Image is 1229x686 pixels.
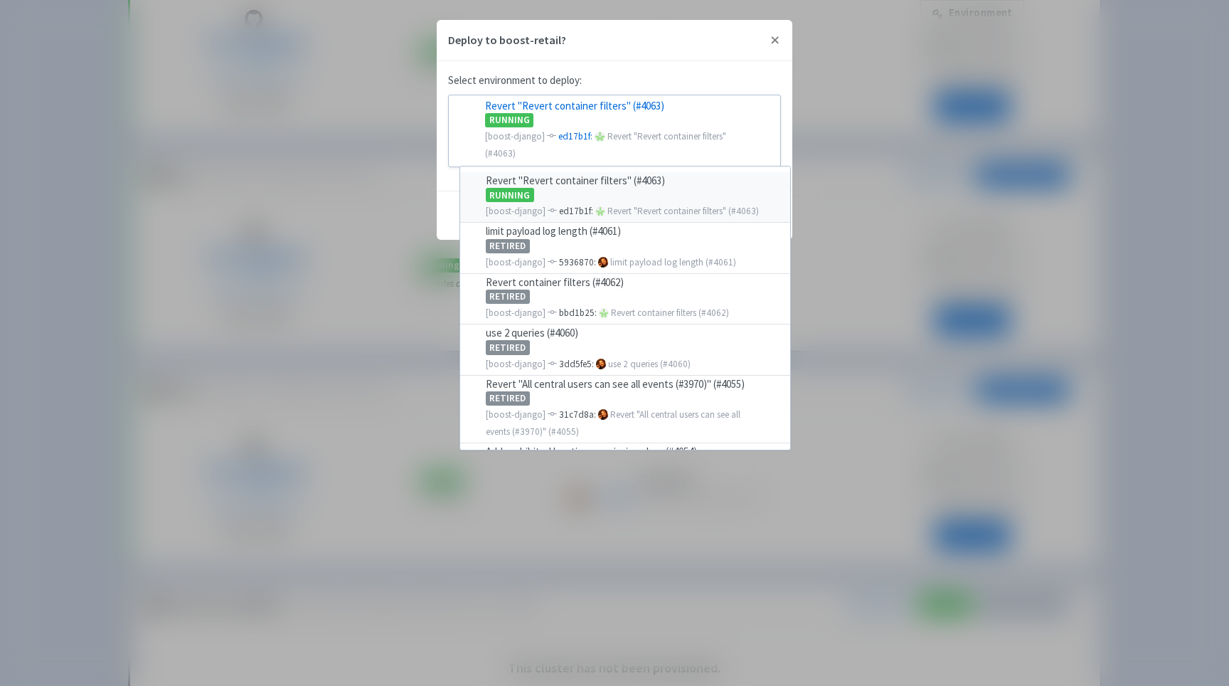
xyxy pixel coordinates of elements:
[486,340,530,354] span: RETIRED
[477,175,773,187] div: Revert "Revert container filters" (#4063)
[598,409,608,419] span: by: adam006
[559,255,596,268] span: 5936870:
[477,226,773,238] div: limit payload log length (#4061)
[559,307,597,319] span: bbd1b25:
[486,408,546,420] span: [boost-django]
[607,205,759,217] span: Revert "Revert container filters" (#4063)
[611,307,729,319] span: Revert container filters (#4062)
[448,31,566,48] h5: Deploy to boost-retail?
[486,188,534,202] span: RUNNING
[486,307,546,319] span: [boost-django]
[559,205,593,217] span: ed17b1f:
[477,327,773,339] div: use 2 queries (#4060)
[477,276,773,288] div: Revert container filters (#4062)
[558,130,592,142] span: ed17b1f:
[486,238,530,253] span: RETIRED
[486,255,546,268] span: [boost-django]
[477,378,773,390] div: Revert "All central users can see all events (#3970)" (#4055)
[486,357,546,369] span: [boost-django]
[598,257,608,267] span: by: adam006
[608,357,691,369] span: use 2 queries (#4060)
[485,113,533,127] span: RUNNING
[599,307,609,317] span: by: esauser
[486,289,530,303] span: RETIRED
[486,205,546,217] span: [boost-django]
[610,255,736,268] span: limit payload log length (#4061)
[477,100,752,112] div: Revert "Revert container filters" (#4063)
[596,359,606,369] span: by: adam006
[448,73,582,89] label: Select environment to deploy:
[459,97,770,164] a: Revert "Revert container filters" (#4063) RUNNING [boost-django] ed17b1f: P Revert "Revert contai...
[486,391,530,405] span: RETIRED
[595,132,605,142] span: by: esauser
[559,357,594,369] span: 3dd5fe5:
[477,445,773,458] div: Add prohibited location permission class (#4054)
[595,206,605,216] span: by: esauser
[485,130,545,142] span: [boost-django]
[559,408,596,420] span: 31c7d8a:
[486,408,740,437] span: Revert "All central users can see all events (#3970)" (#4055)
[758,20,792,60] button: Close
